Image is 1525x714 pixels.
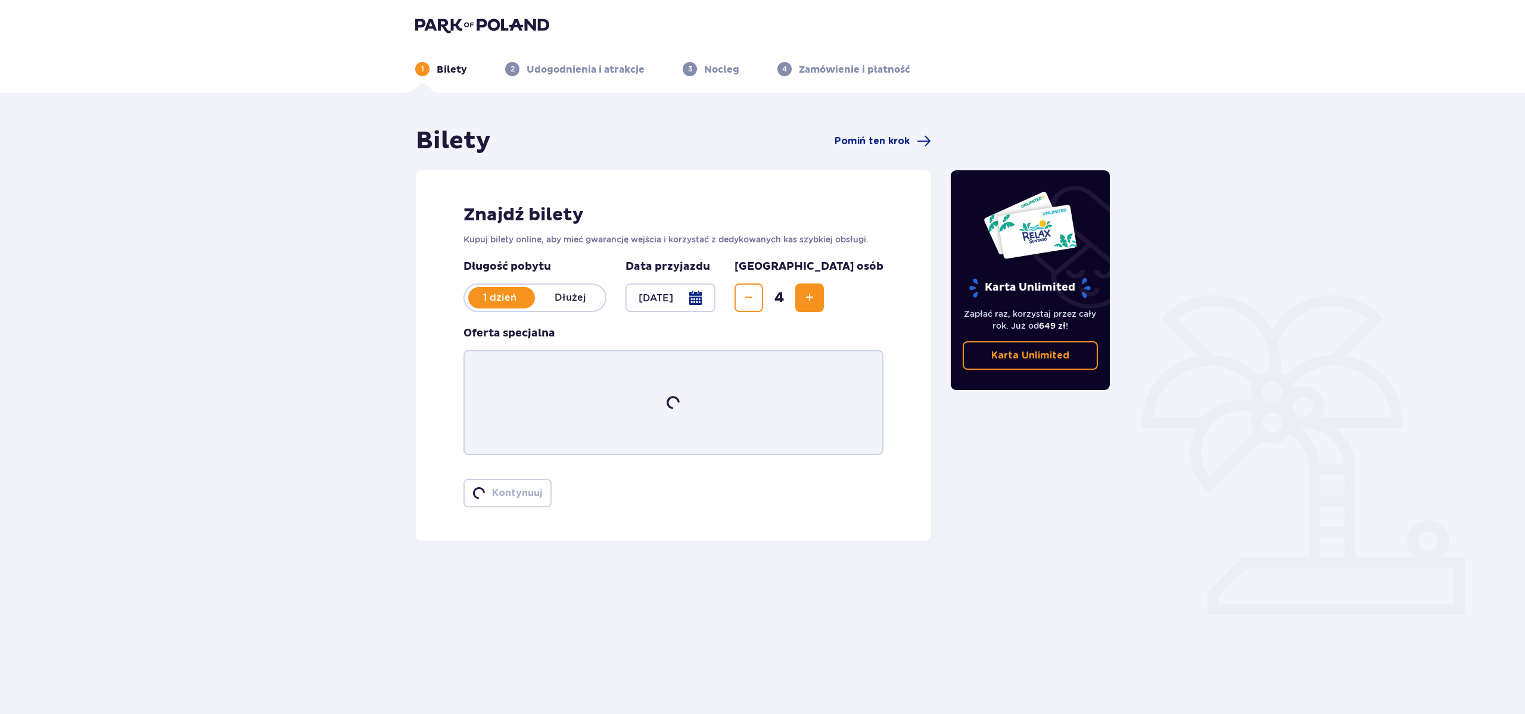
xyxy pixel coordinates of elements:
span: 4 [765,289,793,307]
p: 2 [511,64,515,74]
h1: Bilety [416,126,491,156]
span: Pomiń ten krok [835,135,910,148]
p: Kontynuuj [492,487,542,500]
p: Zamówienie i płatność [799,63,910,76]
button: Decrease [735,283,763,312]
button: loaderKontynuuj [463,479,552,507]
p: 1 [421,64,424,74]
p: [GEOGRAPHIC_DATA] osób [735,260,883,274]
p: Kupuj bilety online, aby mieć gwarancję wejścia i korzystać z dedykowanych kas szybkiej obsługi. [463,233,883,245]
p: 4 [782,64,787,74]
p: Zapłać raz, korzystaj przez cały rok. Już od ! [963,308,1098,332]
p: Udogodnienia i atrakcje [527,63,645,76]
p: Karta Unlimited [991,349,1069,362]
p: 1 dzień [465,291,535,304]
p: Długość pobytu [463,260,606,274]
span: 649 zł [1039,321,1066,331]
p: Data przyjazdu [625,260,710,274]
img: Park of Poland logo [415,17,549,33]
p: Nocleg [704,63,739,76]
a: Pomiń ten krok [835,134,931,148]
a: Karta Unlimited [963,341,1098,370]
p: Karta Unlimited [968,278,1092,298]
p: 3 [688,64,692,74]
p: Oferta specjalna [463,326,555,341]
img: loader [662,392,684,414]
p: Dłużej [535,291,605,304]
button: Increase [795,283,824,312]
img: loader [471,485,487,501]
p: Bilety [437,63,467,76]
h2: Znajdź bilety [463,204,883,226]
